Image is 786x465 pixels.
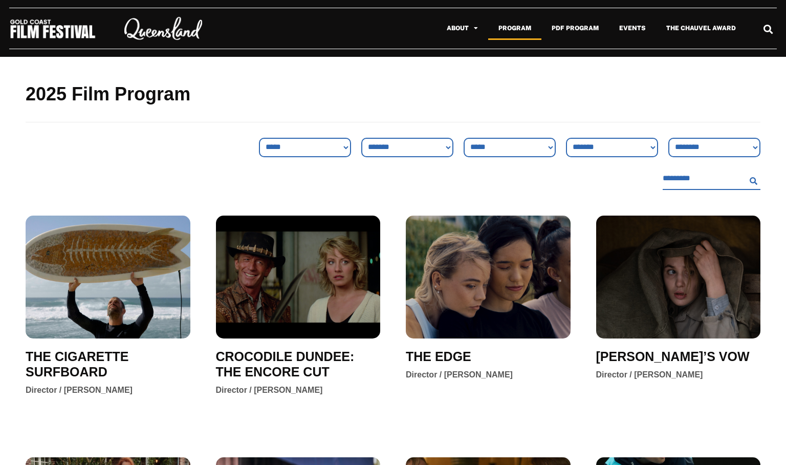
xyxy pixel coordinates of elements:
select: Venue Filter [464,138,556,157]
div: Director / [PERSON_NAME] [216,385,323,396]
a: The Chauvel Award [656,16,746,40]
select: Language [668,138,760,157]
a: THE EDGE [406,349,471,364]
select: Sort filter [361,138,453,157]
a: THE CIGARETTE SURFBOARD [26,349,190,379]
select: Genre Filter [259,138,351,157]
a: Events [609,16,656,40]
div: Director / [PERSON_NAME] [406,369,513,381]
a: Program [488,16,541,40]
div: Search [760,20,777,37]
h2: 2025 Film Program [26,82,760,107]
a: [PERSON_NAME]’S VOW [596,349,750,364]
a: CROCODILE DUNDEE: THE ENCORE CUT [216,349,381,379]
div: Director / [PERSON_NAME] [26,385,133,396]
a: PDF Program [541,16,609,40]
div: Director / [PERSON_NAME] [596,369,703,381]
select: Country Filter [566,138,658,157]
nav: Menu [227,16,746,40]
a: About [436,16,488,40]
input: Search Filter [663,167,746,190]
